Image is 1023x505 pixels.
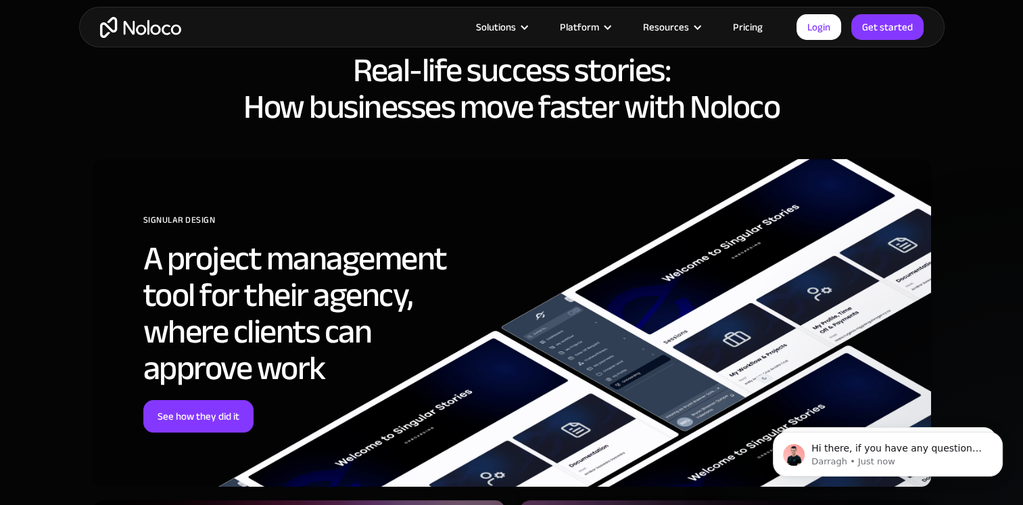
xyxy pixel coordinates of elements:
div: SIGNULAR DESIGN [143,210,485,240]
iframe: Intercom notifications message [753,403,1023,498]
div: Resources [626,18,716,36]
a: Login [796,14,841,40]
div: Resources [643,18,689,36]
a: Pricing [716,18,780,36]
div: Solutions [459,18,543,36]
div: Platform [543,18,626,36]
h2: Real-life success stories: How businesses move faster with Noloco [93,52,931,125]
div: Platform [560,18,599,36]
div: Solutions [476,18,516,36]
a: home [100,17,181,38]
a: See how they did it [143,400,254,433]
a: Get started [851,14,924,40]
h2: A project management tool for their agency, where clients can approve work [143,240,485,387]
